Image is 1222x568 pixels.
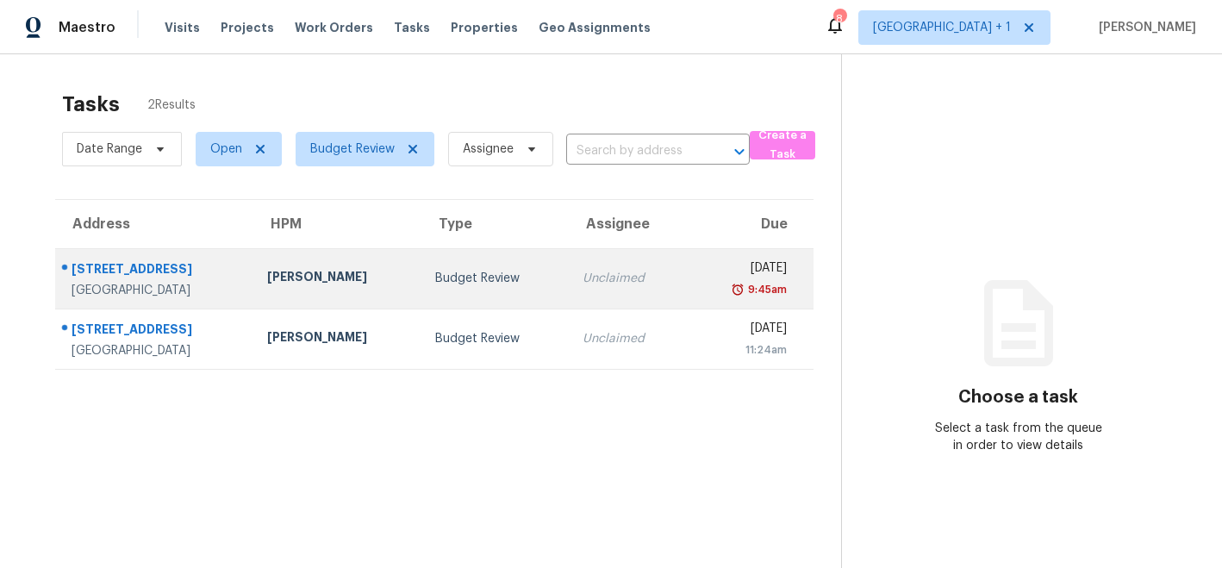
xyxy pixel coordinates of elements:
[931,420,1107,454] div: Select a task from the queue in order to view details
[165,19,200,36] span: Visits
[463,140,514,158] span: Assignee
[210,140,242,158] span: Open
[873,19,1011,36] span: [GEOGRAPHIC_DATA] + 1
[727,140,751,164] button: Open
[267,268,408,290] div: [PERSON_NAME]
[583,270,673,287] div: Unclaimed
[745,281,787,298] div: 9:45am
[701,341,787,359] div: 11:24am
[833,10,845,28] div: 8
[267,328,408,350] div: [PERSON_NAME]
[435,270,555,287] div: Budget Review
[147,97,196,114] span: 2 Results
[253,200,421,248] th: HPM
[958,389,1078,406] h3: Choose a task
[72,321,240,342] div: [STREET_ADDRESS]
[539,19,651,36] span: Geo Assignments
[701,320,787,341] div: [DATE]
[1092,19,1196,36] span: [PERSON_NAME]
[55,200,253,248] th: Address
[77,140,142,158] span: Date Range
[394,22,430,34] span: Tasks
[687,200,814,248] th: Due
[758,126,807,165] span: Create a Task
[72,342,240,359] div: [GEOGRAPHIC_DATA]
[221,19,274,36] span: Projects
[295,19,373,36] span: Work Orders
[451,19,518,36] span: Properties
[731,281,745,298] img: Overdue Alarm Icon
[72,282,240,299] div: [GEOGRAPHIC_DATA]
[310,140,395,158] span: Budget Review
[701,259,787,281] div: [DATE]
[583,330,673,347] div: Unclaimed
[435,330,555,347] div: Budget Review
[421,200,569,248] th: Type
[72,260,240,282] div: [STREET_ADDRESS]
[59,19,115,36] span: Maestro
[750,131,816,159] button: Create a Task
[569,200,687,248] th: Assignee
[62,96,120,113] h2: Tasks
[566,138,701,165] input: Search by address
